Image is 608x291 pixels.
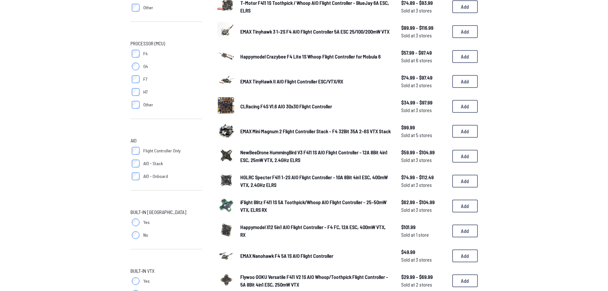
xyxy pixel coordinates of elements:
[143,232,148,238] span: No
[217,246,235,266] a: image
[217,271,235,289] img: image
[401,206,447,214] span: Sold at 3 stores
[217,72,235,89] img: image
[401,223,447,231] span: $101.99
[401,149,447,156] span: $59.99 - $104.99
[401,248,447,256] span: $49.99
[131,137,137,144] span: AIO
[240,149,391,164] a: NewBeeDrone HummingBird V3 F411 1S AIO Flight Controller - 12A 8Bit 4in1 ESC, 25mW VTX, 2.4GHz ELRS
[131,40,165,47] span: Processor (MCU)
[131,208,186,216] span: Built-in [GEOGRAPHIC_DATA]
[240,274,388,287] span: Flywoo GOKU Versatile F411 V2 1S AIO Whoop/Toothpick Flight Controller - 5A 8Bit 4in1 ESC, 250mW VTX
[217,96,235,116] a: image
[240,173,391,189] a: HGLRC Specter F411 1-2S AIO Flight Controller - 10A 8Bit 4in1 ESC, 400mW VTX, 2.4GHz ELRS
[452,249,478,262] button: Add
[401,24,447,32] span: $89.99 - $116.99
[401,198,447,206] span: $62.99 - $104.99
[143,102,153,108] span: Other
[240,103,391,110] a: CLRacing F4S V1.6 AIO 30x30 Flight Controller
[452,274,478,287] button: Add
[217,47,235,66] a: image
[240,224,386,238] span: Happymodel X12 5in1 AIO Flight Controller - F4 FC, 12A ESC, 400mW VTX, RX
[132,63,139,70] input: G4
[240,53,381,59] span: Happymodel Crazybee F4 Lite 1S Whoop Flight Controller for Mobula 6
[143,148,181,154] span: Flight Controller Only
[143,4,153,11] span: Other
[143,63,148,70] span: G4
[452,175,478,188] button: Add
[401,81,447,89] span: Sold at 3 stores
[401,273,447,281] span: $29.99 - $69.99
[217,22,235,40] img: image
[143,89,148,95] span: H7
[240,28,391,35] a: EMAX Tinyhawk 3 1-2S F4 AIO Flight Controller 5A ESC 25/100/200mW VTX
[240,53,391,60] a: Happymodel Crazybee F4 Lite 1S Whoop Flight Controller for Mobula 6
[217,221,235,241] a: image
[240,273,391,288] a: Flywoo GOKU Versatile F411 V2 1S AIO Whoop/Toothpick Flight Controller - 5A 8Bit 4in1 ESC, 250mW VTX
[452,200,478,212] button: Add
[217,246,235,264] img: image
[452,125,478,138] button: Add
[217,196,235,214] img: image
[132,277,139,285] input: Yes
[240,223,391,239] a: Happymodel X12 5in1 AIO Flight Controller - F4 FC, 12A ESC, 400mW VTX, RX
[143,219,150,226] span: Yes
[240,28,389,34] span: EMAX Tinyhawk 3 1-2S F4 AIO Flight Controller 5A ESC 25/100/200mW VTX
[132,4,139,11] input: Other
[452,75,478,88] button: Add
[132,160,139,167] input: AIO - Stack
[143,50,147,57] span: F4
[240,128,391,134] span: EMAX Mini Magnum 2 Flight Controller Stack - F4 32Bit 35A 2-6S VTX Stack
[401,131,447,139] span: Sold at 5 stores
[217,221,235,239] img: image
[401,281,447,288] span: Sold at 2 stores
[452,100,478,113] button: Add
[132,50,139,57] input: F4
[132,231,139,239] input: No
[217,22,235,42] a: image
[401,256,447,264] span: Sold at 3 stores
[217,47,235,65] img: image
[132,88,139,96] input: H7
[132,218,139,226] input: Yes
[401,181,447,189] span: Sold at 3 stores
[401,106,447,114] span: Sold at 3 stores
[132,75,139,83] input: F7
[240,127,391,135] a: EMAX Mini Magnum 2 Flight Controller Stack - F4 32Bit 35A 2-6S VTX Stack
[217,96,235,114] img: image
[143,173,168,180] span: AIO - Onboard
[143,76,147,82] span: F7
[401,57,447,64] span: Sold at 6 stores
[217,121,235,141] a: image
[217,171,235,191] a: image
[401,7,447,14] span: Sold at 3 stores
[143,278,150,284] span: Yes
[240,198,391,214] a: iFlight Blitz F411 1S 5A Toothpick/Whoop AIO Flight Controller - 25-50mW VTX, ELRS RX
[132,172,139,180] input: AIO - Onboard
[240,252,391,260] a: EMAX Nanohawk F4 5A 1S AIO Flight Controller
[240,149,387,163] span: NewBeeDrone HummingBird V3 F411 1S AIO Flight Controller - 12A 8Bit 4in1 ESC, 25mW VTX, 2.4GHz ELRS
[217,121,235,139] img: image
[217,271,235,291] a: image
[217,171,235,189] img: image
[401,231,447,239] span: Sold at 1 store
[401,32,447,39] span: Sold at 3 stores
[143,160,163,167] span: AIO - Stack
[452,150,478,163] button: Add
[217,196,235,216] a: image
[401,49,447,57] span: $57.99 - $97.49
[240,103,332,109] span: CLRacing F4S V1.6 AIO 30x30 Flight Controller
[240,78,343,84] span: EMAX TinyHawk II AIO Flight Controller ESC/VTX/RX
[452,0,478,13] button: Add
[131,267,154,275] span: Built-in VTX
[452,50,478,63] button: Add
[401,74,447,81] span: $74.99 - $97.49
[452,25,478,38] button: Add
[240,199,387,213] span: iFlight Blitz F411 1S 5A Toothpick/Whoop AIO Flight Controller - 25-50mW VTX, ELRS RX
[217,72,235,91] a: image
[401,124,447,131] span: $99.99
[401,156,447,164] span: Sold at 3 stores
[132,101,139,109] input: Other
[217,146,235,166] a: image
[452,225,478,237] button: Add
